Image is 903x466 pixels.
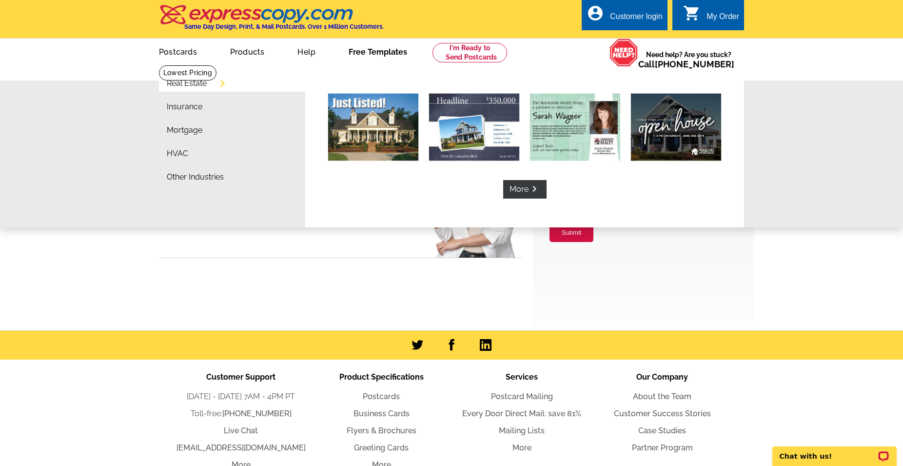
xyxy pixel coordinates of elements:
[167,80,207,87] a: Real Estate
[638,59,734,69] span: Call
[587,11,663,23] a: account_circle Customer login
[206,372,275,382] span: Customer Support
[587,4,604,22] i: account_circle
[171,408,311,420] li: Toll-free:
[683,11,739,23] a: shopping_cart My Order
[631,94,721,161] img: Open house
[354,443,409,452] a: Greeting Cards
[655,59,734,69] a: [PHONE_NUMBER]
[530,94,620,161] img: Market report
[462,409,581,418] a: Every Door Direct Mail: save 81%
[636,372,688,382] span: Our Company
[328,94,418,161] img: Just listed
[347,426,416,435] a: Flyers & Brochures
[633,392,691,401] a: About the Team
[167,103,202,111] a: Insurance
[491,392,553,401] a: Postcard Mailing
[707,12,739,26] div: My Order
[512,443,531,452] a: More
[638,426,686,435] a: Case Studies
[167,173,224,181] a: Other Industries
[171,391,311,403] li: [DATE] - [DATE] 7AM - 4PM PT
[282,40,331,62] a: Help
[333,40,423,62] a: Free Templates
[143,40,213,62] a: Postcards
[222,409,292,418] a: [PHONE_NUMBER]
[353,409,410,418] a: Business Cards
[184,23,384,30] h4: Same Day Design, Print, & Mail Postcards. Over 1 Million Customers.
[609,39,638,67] img: help
[429,94,519,161] img: Just sold
[766,435,903,466] iframe: LiveChat chat widget
[177,443,306,452] a: [EMAIL_ADDRESS][DOMAIN_NAME]
[167,150,188,158] a: HVAC
[638,50,739,69] span: Need help? Are you stuck?
[632,443,693,452] a: Partner Program
[683,4,701,22] i: shopping_cart
[215,40,280,62] a: Products
[550,223,593,243] button: Submit
[363,392,400,401] a: Postcards
[224,426,258,435] a: Live Chat
[506,372,538,382] span: Services
[499,426,545,435] a: Mailing Lists
[614,409,711,418] a: Customer Success Stories
[167,126,202,134] a: Mortgage
[610,12,663,26] div: Customer login
[503,180,547,199] a: Morekeyboard_arrow_right
[339,372,424,382] span: Product Specifications
[159,12,384,30] a: Same Day Design, Print, & Mail Postcards. Over 1 Million Customers.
